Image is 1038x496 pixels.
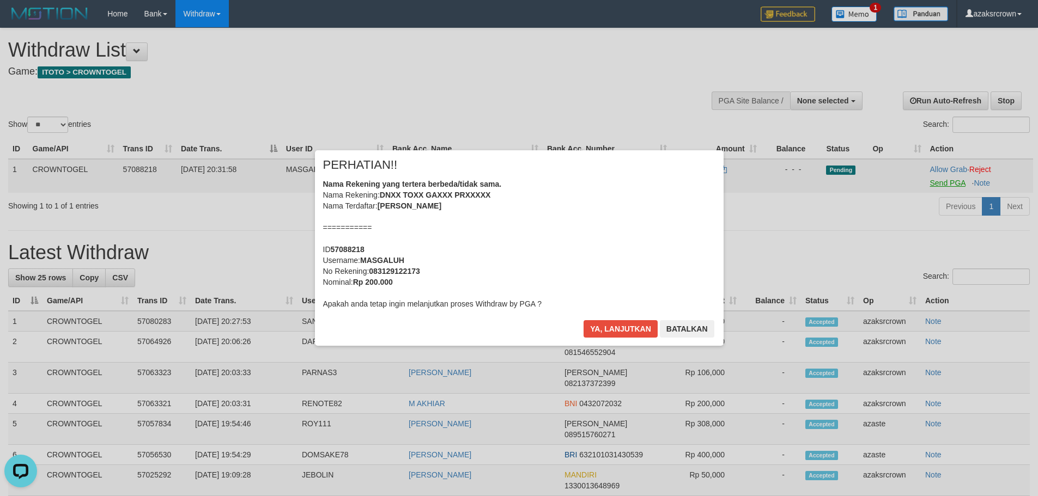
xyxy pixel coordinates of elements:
b: Rp 200.000 [353,278,393,286]
b: DNXX TOXX GAXXX PRXXXXX [380,191,491,199]
div: Nama Rekening: Nama Terdaftar: =========== ID Username: No Rekening: Nominal: Apakah anda tetap i... [323,179,715,309]
button: Batalkan [660,320,714,338]
b: MASGALUH [360,256,404,265]
button: Open LiveChat chat widget [4,4,37,37]
b: 083129122173 [369,267,420,275]
b: 57088218 [331,245,365,254]
button: Ya, lanjutkan [584,320,658,338]
span: PERHATIAN!! [323,160,398,170]
b: [PERSON_NAME] [378,201,441,210]
b: Nama Rekening yang tertera berbeda/tidak sama. [323,180,502,188]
